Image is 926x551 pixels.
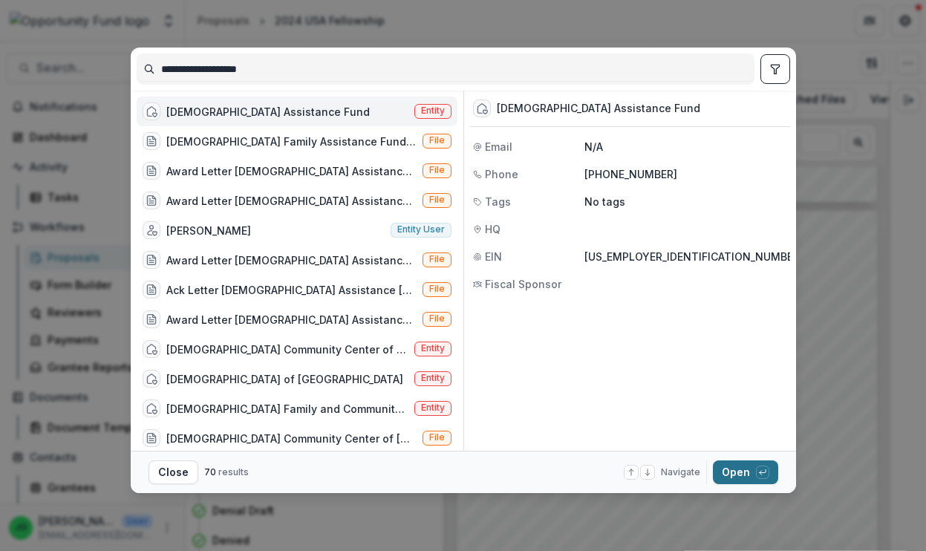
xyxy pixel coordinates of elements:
span: HQ [485,221,501,237]
button: Open [713,460,778,484]
span: Phone [485,166,518,182]
span: File [429,284,445,294]
span: File [429,254,445,264]
div: [DEMOGRAPHIC_DATA] Family Assistance Fund 2017 Budget.pdf [166,134,417,149]
div: Award Letter [DEMOGRAPHIC_DATA] Assistance Fund [DATE].pdf [166,163,417,179]
span: 70 [204,466,216,477]
button: toggle filters [760,54,790,84]
div: [DEMOGRAPHIC_DATA] Assistance Fund [166,104,370,120]
div: [DEMOGRAPHIC_DATA] Community Center of [GEOGRAPHIC_DATA] [166,342,408,357]
div: Ack Letter [DEMOGRAPHIC_DATA] Assistance [DATE].pdf [166,282,417,298]
p: No tags [584,194,625,209]
span: Email [485,139,512,154]
span: Tags [485,194,511,209]
span: Entity [421,402,445,413]
span: File [429,313,445,324]
span: File [429,165,445,175]
span: File [429,195,445,205]
span: Entity [421,373,445,383]
div: [DEMOGRAPHIC_DATA] of [GEOGRAPHIC_DATA] [166,371,403,387]
button: Close [149,460,198,484]
div: Award Letter [DEMOGRAPHIC_DATA] Assistance [DATE].pdf [166,312,417,327]
div: [DEMOGRAPHIC_DATA] Community Center of [GEOGRAPHIC_DATA] FY19 Audited Financials.pdf [166,431,417,446]
p: [PHONE_NUMBER] [584,166,787,182]
span: results [218,466,249,477]
span: Entity user [397,224,445,235]
div: [DEMOGRAPHIC_DATA] Family and Community Services of [GEOGRAPHIC_DATA] [166,401,408,417]
div: Award Letter [DEMOGRAPHIC_DATA] Assistance [DATE].pdf [166,252,417,268]
span: EIN [485,249,502,264]
div: Award Letter [DEMOGRAPHIC_DATA] Assistance Fund [DATE].pdf [166,193,417,209]
p: [US_EMPLOYER_IDENTIFICATION_NUMBER] [584,249,803,264]
span: Entity [421,105,445,116]
div: [DEMOGRAPHIC_DATA] Assistance Fund [497,102,700,115]
span: Fiscal Sponsor [485,276,561,292]
span: File [429,432,445,443]
span: File [429,135,445,146]
div: [PERSON_NAME] [166,223,251,238]
p: N/A [584,139,787,154]
span: Entity [421,343,445,353]
span: Navigate [661,466,700,479]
